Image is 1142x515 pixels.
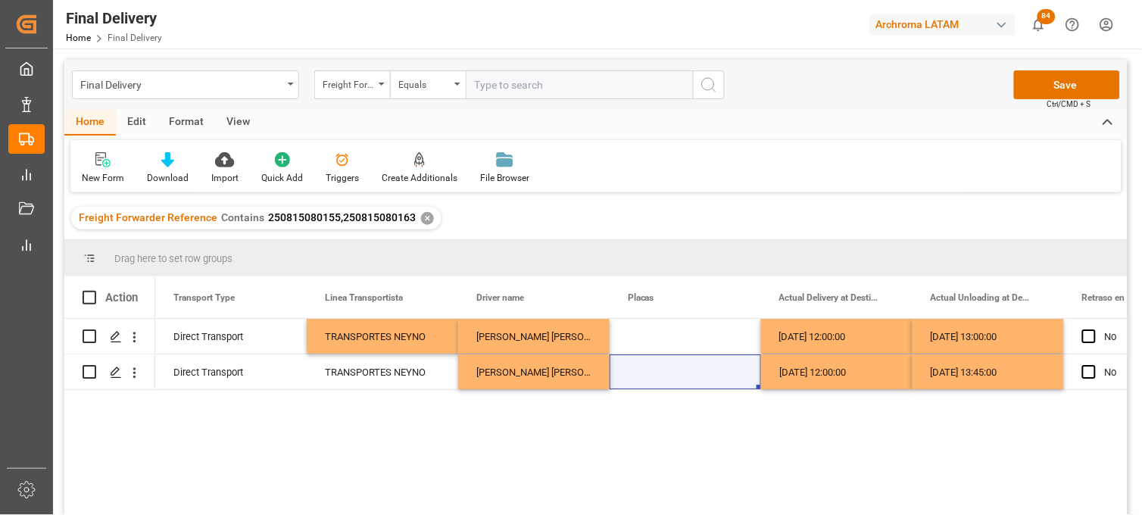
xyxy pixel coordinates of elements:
div: Action [105,291,138,304]
div: Press SPACE to select this row. [64,354,155,390]
button: show 84 new notifications [1022,8,1056,42]
span: Contains [221,211,264,223]
span: 84 [1037,9,1056,24]
button: Save [1014,70,1120,99]
div: TRANSPORTES NEYNO [325,320,440,354]
button: Help Center [1056,8,1090,42]
span: Actual Unloading at Destination [931,292,1032,303]
div: Final Delivery [80,74,282,93]
div: [DATE] 13:45:00 [913,354,1064,389]
span: Actual Delivery at Destination (RD) [779,292,881,303]
button: Archroma LATAM [870,10,1022,39]
span: Driver name [476,292,524,303]
div: Final Delivery [66,7,162,30]
button: search button [693,70,725,99]
button: open menu [72,70,299,99]
div: Create Additionals [382,171,457,185]
div: Direct Transport [173,355,289,390]
div: Triggers [326,171,359,185]
div: Freight Forwarder Reference [323,74,374,92]
span: Linea Transportista [325,292,403,303]
div: ✕ [421,212,434,225]
div: Archroma LATAM [870,14,1016,36]
div: [PERSON_NAME] [PERSON_NAME] [458,319,610,354]
div: Press SPACE to select this row. [64,319,155,354]
a: Home [66,33,91,43]
div: Download [147,171,189,185]
div: [PERSON_NAME] [PERSON_NAME] [458,354,610,389]
span: Placas [628,292,654,303]
div: File Browser [480,171,529,185]
div: [DATE] 12:00:00 [761,354,913,389]
span: Freight Forwarder Reference [79,211,217,223]
div: [DATE] 13:00:00 [913,319,1064,354]
span: Ctrl/CMD + S [1047,98,1091,110]
button: open menu [390,70,466,99]
div: Edit [116,110,158,136]
div: Import [211,171,239,185]
div: Quick Add [261,171,303,185]
div: [DATE] 12:00:00 [761,319,913,354]
span: Transport Type [173,292,235,303]
div: Home [64,110,116,136]
span: 250815080155,250815080163 [268,211,416,223]
div: Format [158,110,215,136]
span: Drag here to set row groups [114,253,232,264]
div: TRANSPORTES NEYNO [325,355,440,390]
div: Direct Transport [173,320,289,354]
input: Type to search [466,70,693,99]
div: View [215,110,261,136]
div: Equals [398,74,450,92]
div: New Form [82,171,124,185]
button: open menu [314,70,390,99]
